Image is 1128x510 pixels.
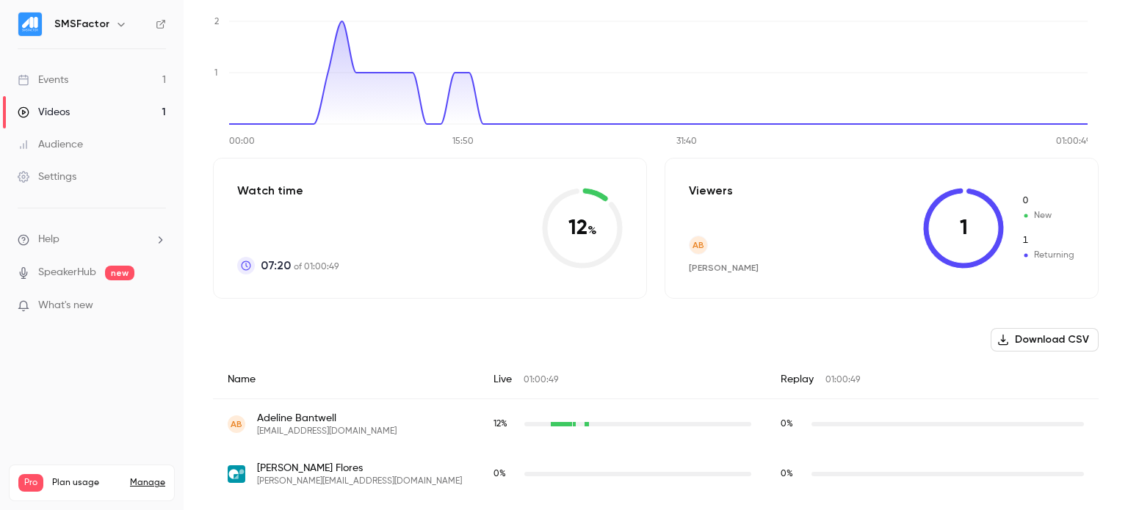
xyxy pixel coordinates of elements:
div: kevin.flores@commify.com [213,449,1099,499]
tspan: 15:50 [452,137,474,146]
div: Live [479,360,767,399]
span: What's new [38,298,93,313]
h6: SMSFactor [54,17,109,32]
span: 0 % [781,470,793,478]
div: Name [213,360,479,399]
p: of 01:00:49 [261,257,339,274]
div: Events [18,73,68,87]
tspan: 1 [214,69,217,78]
div: Replay [766,360,1099,399]
tspan: 01:00:49 [1056,137,1091,146]
iframe: Noticeable Trigger [148,299,166,313]
span: Live watch time [493,418,517,431]
p: Viewers [689,182,733,200]
button: Download CSV [991,328,1099,351]
a: SpeakerHub [38,265,96,280]
span: Live watch time [493,467,517,481]
span: Plan usage [52,477,121,489]
p: Watch time [237,182,339,200]
span: new [105,266,134,280]
div: Videos [18,105,70,120]
span: 07:20 [261,257,291,274]
span: [EMAIL_ADDRESS][DOMAIN_NAME] [257,426,397,437]
span: [PERSON_NAME] [689,263,759,273]
span: AB [231,418,242,431]
span: [PERSON_NAME] Flores [257,461,462,476]
span: 01:00:49 [524,376,558,385]
tspan: 2 [214,18,219,26]
span: 0 % [781,420,793,429]
div: Settings [18,170,76,184]
a: Manage [130,477,165,489]
span: 12 % [493,420,507,429]
li: help-dropdown-opener [18,232,166,247]
tspan: 31:40 [676,137,697,146]
div: adelinebantwell@gmail.com [213,399,1099,450]
span: Returning [1022,249,1074,262]
span: Returning [1022,234,1074,247]
img: SMSFactor [18,12,42,36]
span: Replay watch time [781,467,804,481]
span: Pro [18,474,43,492]
span: Replay watch time [781,418,804,431]
span: Adeline Bantwell [257,411,397,426]
span: [PERSON_NAME][EMAIL_ADDRESS][DOMAIN_NAME] [257,476,462,487]
span: 0 % [493,470,506,478]
span: 01:00:49 [825,376,860,385]
div: Audience [18,137,83,152]
span: New [1022,194,1074,208]
span: New [1022,209,1074,222]
span: AB [693,238,704,252]
img: commify.com [228,465,245,483]
span: Help [38,232,59,247]
tspan: 00:00 [229,137,255,146]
